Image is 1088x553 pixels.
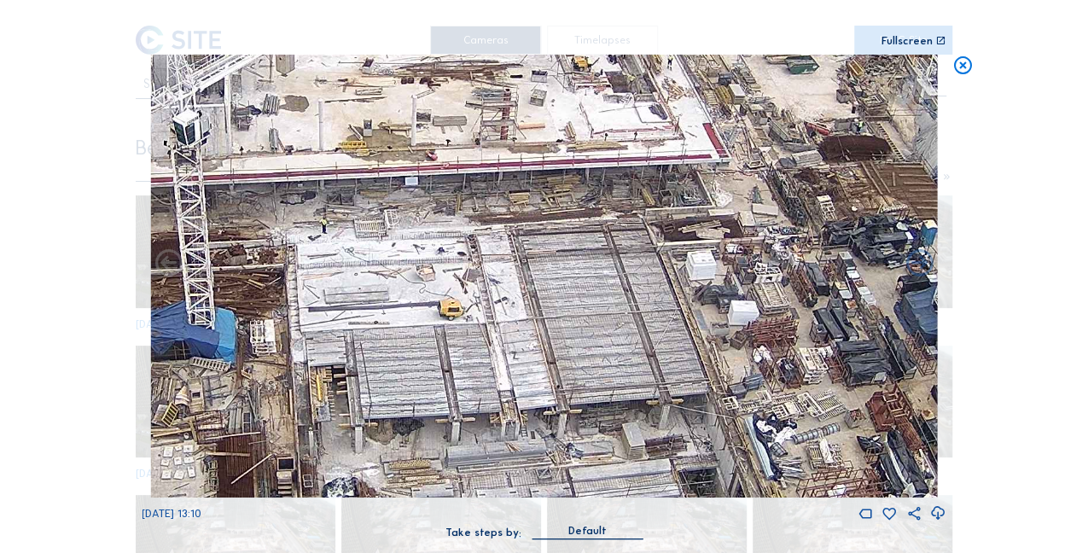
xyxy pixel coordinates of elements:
[568,523,607,538] div: Default
[445,527,521,538] div: Take steps by:
[153,248,185,281] i: Forward
[151,55,938,497] img: Image
[142,507,201,520] span: [DATE] 13:10
[532,523,643,538] div: Default
[903,248,935,281] i: Back
[881,36,933,47] div: Fullscreen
